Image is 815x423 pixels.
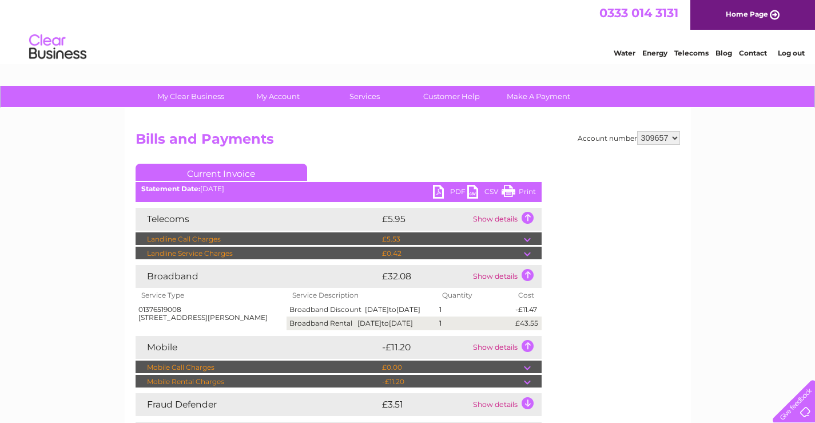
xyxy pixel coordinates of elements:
[470,393,542,416] td: Show details
[778,49,805,57] a: Log out
[136,131,680,153] h2: Bills and Payments
[230,86,325,107] a: My Account
[136,265,379,288] td: Broadband
[379,232,524,246] td: £5.53
[144,86,238,107] a: My Clear Business
[379,265,470,288] td: £32.08
[379,247,524,260] td: £0.42
[433,185,467,201] a: PDF
[436,303,512,317] td: 1
[136,361,379,374] td: Mobile Call Charges
[136,393,379,416] td: Fraud Defender
[136,247,379,260] td: Landline Service Charges
[29,30,87,65] img: logo.png
[614,49,635,57] a: Water
[512,317,541,330] td: £43.55
[404,86,499,107] a: Customer Help
[512,303,541,317] td: -£11.47
[379,393,470,416] td: £3.51
[642,49,667,57] a: Energy
[467,185,502,201] a: CSV
[136,232,379,246] td: Landline Call Charges
[715,49,732,57] a: Blog
[381,319,389,327] span: to
[599,6,678,20] a: 0333 014 3131
[436,288,512,303] th: Quantity
[379,375,524,389] td: -£11.20
[287,303,436,317] td: Broadband Discount [DATE] [DATE]
[136,208,379,231] td: Telecoms
[470,208,542,231] td: Show details
[491,86,586,107] a: Make A Payment
[470,336,542,359] td: Show details
[287,288,436,303] th: Service Description
[287,317,436,330] td: Broadband Rental [DATE] [DATE]
[470,265,542,288] td: Show details
[379,361,524,374] td: £0.00
[141,184,200,193] b: Statement Date:
[502,185,536,201] a: Print
[136,288,287,303] th: Service Type
[739,49,767,57] a: Contact
[317,86,412,107] a: Services
[578,131,680,145] div: Account number
[136,164,307,181] a: Current Invoice
[379,208,470,231] td: £5.95
[136,375,379,389] td: Mobile Rental Charges
[436,317,512,330] td: 1
[389,305,396,314] span: to
[674,49,709,57] a: Telecoms
[138,6,678,56] div: Clear Business is a trading name of Verastar Limited (registered in [GEOGRAPHIC_DATA] No. 3667643...
[136,336,379,359] td: Mobile
[379,336,470,359] td: -£11.20
[512,288,541,303] th: Cost
[138,306,284,322] div: 01376519008 [STREET_ADDRESS][PERSON_NAME]
[136,185,542,193] div: [DATE]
